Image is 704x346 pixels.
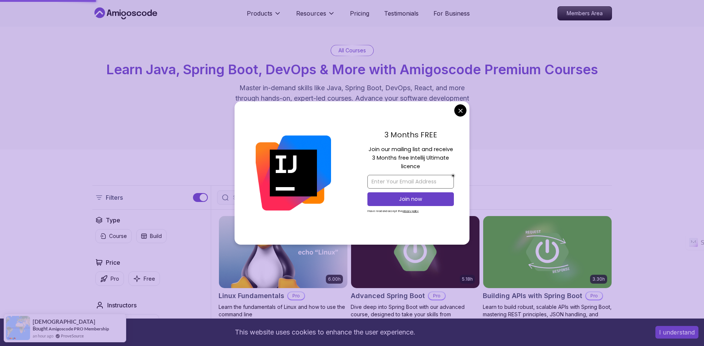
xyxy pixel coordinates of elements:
[483,303,612,326] p: Learn to build robust, scalable APIs with Spring Boot, mastering REST principles, JSON handling, ...
[462,276,473,282] p: 5.18h
[150,232,162,240] p: Build
[227,83,477,114] p: Master in-demand skills like Java, Spring Boot, DevOps, React, and more through hands-on, expert-...
[95,229,132,243] button: Course
[557,6,612,20] a: Members Area
[351,303,480,326] p: Dive deep into Spring Boot with our advanced course, designed to take your skills from intermedia...
[106,258,120,267] h2: Price
[350,9,369,18] a: Pricing
[247,9,281,24] button: Products
[95,271,124,286] button: Pro
[483,216,612,326] a: Building APIs with Spring Boot card3.30hBuilding APIs with Spring BootProLearn to build robust, s...
[49,326,109,332] a: Amigoscode PRO Membership
[384,9,419,18] a: Testimonials
[6,316,30,340] img: provesource social proof notification image
[106,193,123,202] p: Filters
[6,324,644,340] div: This website uses cookies to enhance the user experience.
[111,275,119,283] p: Pro
[592,276,605,282] p: 3.30h
[351,291,425,301] h2: Advanced Spring Boot
[219,216,348,318] a: Linux Fundamentals card6.00hLinux FundamentalsProLearn the fundamentals of Linux and how to use t...
[558,7,612,20] p: Members Area
[61,333,84,339] a: ProveSource
[107,301,137,310] h2: Instructors
[219,291,284,301] h2: Linux Fundamentals
[144,275,155,283] p: Free
[106,216,120,225] h2: Type
[433,9,470,18] a: For Business
[33,326,48,332] span: Bought
[338,47,366,54] p: All Courses
[232,194,390,201] input: Search Java, React, Spring boot ...
[296,9,335,24] button: Resources
[328,276,341,282] p: 6.00h
[655,326,698,339] button: Accept cookies
[483,291,582,301] h2: Building APIs with Spring Boot
[247,9,272,18] p: Products
[33,333,53,339] span: an hour ago
[219,216,347,288] img: Linux Fundamentals card
[219,303,348,318] p: Learn the fundamentals of Linux and how to use the command line
[429,292,445,300] p: Pro
[586,292,602,300] p: Pro
[128,271,160,286] button: Free
[288,292,304,300] p: Pro
[95,314,159,330] button: instructor img[PERSON_NAME]
[351,216,480,326] a: Advanced Spring Boot card5.18hAdvanced Spring BootProDive deep into Spring Boot with our advanced...
[136,229,167,243] button: Build
[33,319,95,325] span: [DEMOGRAPHIC_DATA]
[109,232,127,240] p: Course
[296,9,326,18] p: Resources
[351,216,479,288] img: Advanced Spring Boot card
[483,216,612,288] img: Building APIs with Spring Boot card
[106,61,598,78] span: Learn Java, Spring Boot, DevOps & More with Amigoscode Premium Courses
